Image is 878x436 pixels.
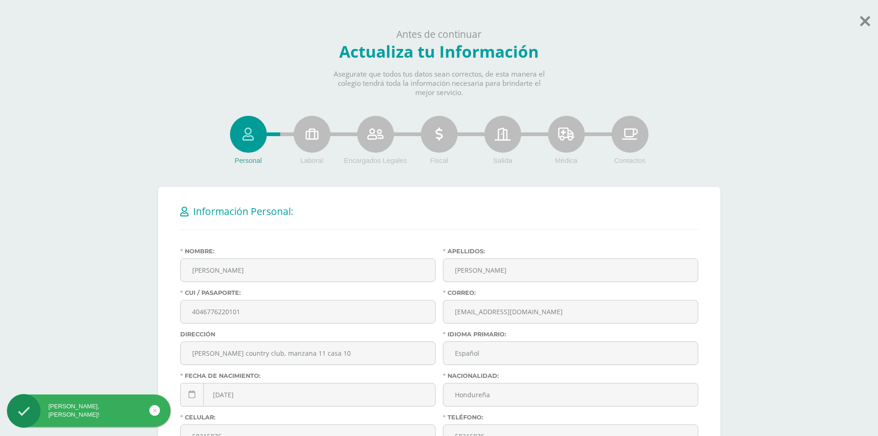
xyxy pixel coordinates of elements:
input: Apellidos [443,259,698,281]
input: Nombre [181,259,435,281]
span: Fiscal [430,156,448,164]
span: Encargados Legales [344,156,407,164]
label: Celular: [180,414,436,421]
input: Correo [443,300,698,323]
a: Saltar actualización de datos [860,8,870,30]
label: Nombre: [180,248,436,255]
input: Ej. 6 Avenida B-34 [181,342,435,364]
label: Correo: [443,289,698,296]
span: Médica [555,156,577,164]
span: Antes de continuar [396,28,482,41]
input: Idioma Primario [443,342,698,364]
span: Personal [235,156,262,164]
label: Teléfono: [443,414,698,421]
span: Laboral [300,156,323,164]
input: Fecha de nacimiento [181,383,435,406]
label: Fecha de nacimiento: [180,372,436,379]
label: Nacionalidad: [443,372,698,379]
input: Nacionalidad [443,383,698,406]
p: Asegurate que todos tus datos sean correctos, de esta manera el colegio tendrá toda la informació... [326,70,553,97]
span: Información Personal: [193,205,294,218]
input: CUI / Pasaporte [181,300,435,323]
span: Salida [493,156,513,164]
label: Idioma Primario: [443,331,698,338]
label: CUI / Pasaporte: [180,289,436,296]
label: Dirección [180,331,436,338]
span: Contactos [614,156,646,164]
label: Apellidos: [443,248,698,255]
div: [PERSON_NAME], [PERSON_NAME]! [7,402,171,419]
